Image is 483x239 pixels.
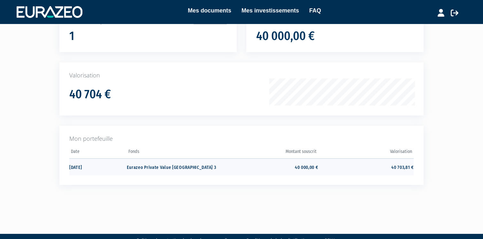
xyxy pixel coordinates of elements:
h1: 40 704 € [69,88,111,101]
p: Valorisation [69,71,414,80]
img: 1732889491-logotype_eurazeo_blanc_rvb.png [17,6,82,18]
h1: 40 000,00 € [256,29,315,43]
td: Eurazeo Private Value [GEOGRAPHIC_DATA] 3 [127,158,222,175]
a: FAQ [309,6,321,15]
h1: 1 [69,29,74,43]
th: Montant souscrit [222,147,318,159]
th: Fonds [127,147,222,159]
td: 40 703,81 € [318,158,414,175]
td: 40 000,00 € [222,158,318,175]
a: Mes documents [188,6,231,15]
th: Date [69,147,127,159]
a: Mes investissements [241,6,299,15]
p: Mon portefeuille [69,135,414,143]
th: Valorisation [318,147,414,159]
td: [DATE] [69,158,127,175]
